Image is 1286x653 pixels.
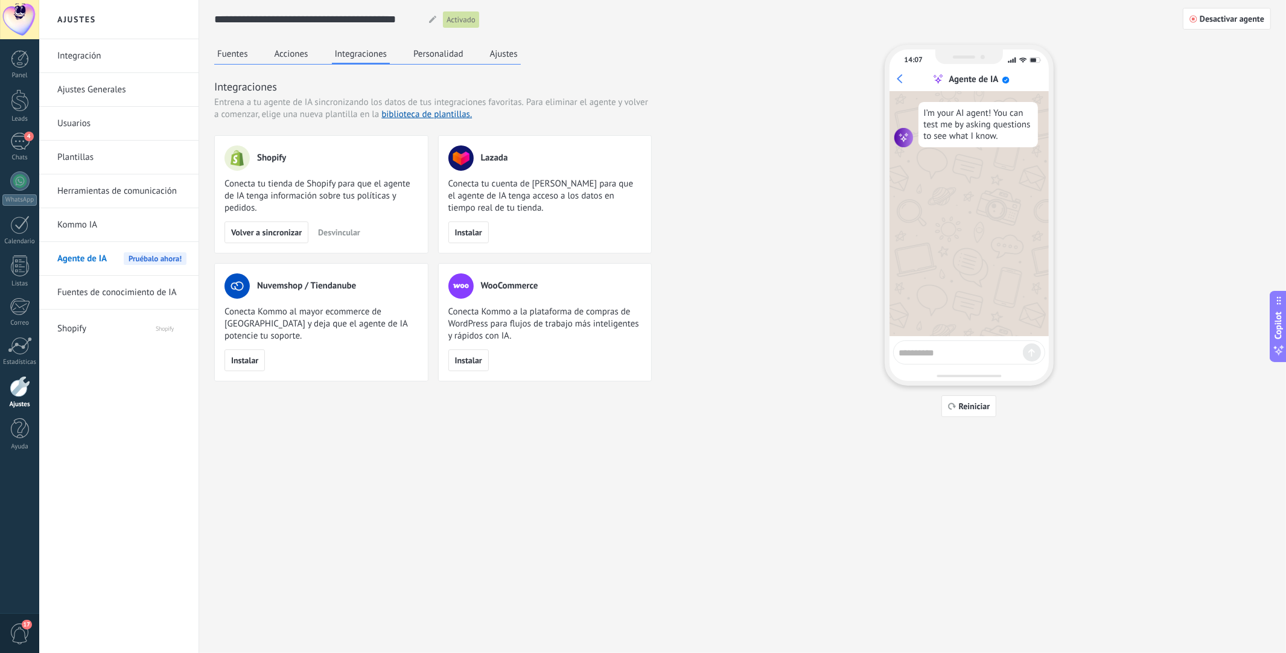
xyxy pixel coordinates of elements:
[39,73,199,107] li: Ajustes Generales
[2,154,37,162] div: Chats
[1200,14,1264,23] span: Desactivar agente
[481,152,508,164] span: Lazada
[448,349,489,371] button: Instalar
[57,174,186,208] a: Herramientas de comunicación
[959,402,990,410] span: Reiniciar
[124,252,186,265] span: Pruébalo ahora!
[214,79,652,94] h3: Integraciones
[231,356,258,365] span: Instalar
[272,45,311,63] button: Acciones
[313,223,366,241] button: Desvincular
[2,280,37,288] div: Listas
[1183,8,1271,30] button: Desactivar agente
[39,174,199,208] li: Herramientas de comunicación
[39,242,199,276] li: Agente de IA
[2,115,37,123] div: Leads
[2,319,37,327] div: Correo
[39,39,199,73] li: Integración
[448,178,642,214] span: Conecta tu cuenta de [PERSON_NAME] para que el agente de IA tenga acceso a los datos en tiempo re...
[257,152,286,164] span: Shopify
[2,358,37,366] div: Estadísticas
[318,228,360,237] span: Desvincular
[57,208,186,242] a: Kommo IA
[918,102,1038,147] div: I’m your AI agent! You can test me by asking questions to see what I know.
[894,128,914,147] img: agent icon
[448,221,489,243] button: Instalar
[57,242,186,276] a: Agente de IA Pruébalo ahora!
[214,45,251,63] button: Fuentes
[224,178,418,214] span: Conecta tu tienda de Shopify para que el agente de IA tenga información sobre tus políticas y ped...
[133,312,186,341] span: Shopify
[57,312,132,341] span: Shopify
[39,310,199,343] li: Shopify
[39,276,199,310] li: Fuentes de conocimiento de IA
[448,306,642,342] span: Conecta Kommo a la plataforma de compras de WordPress para flujos de trabajo más inteligentes y r...
[57,39,186,73] a: Integración
[257,280,356,292] span: Nuvemshop / Tiendanube
[22,620,32,629] span: 17
[57,73,186,107] a: Ajustes Generales
[57,242,107,276] span: Agente de IA
[24,132,34,141] span: 4
[1273,312,1285,340] span: Copilot
[39,208,199,242] li: Kommo IA
[410,45,466,63] button: Personalidad
[949,74,998,85] div: Agente de IA
[481,280,538,292] span: WooCommerce
[57,312,186,341] a: Shopify Shopify
[57,107,186,141] a: Usuarios
[214,97,648,120] span: Para eliminar el agente y volver a comenzar, elige una nueva plantilla en la
[214,97,524,109] span: Entrena a tu agente de IA sincronizando los datos de tus integraciones favoritas.
[487,45,521,63] button: Ajustes
[57,276,186,310] a: Fuentes de conocimiento de IA
[2,194,37,206] div: WhatsApp
[2,238,37,246] div: Calendario
[231,228,302,237] span: Volver a sincronizar
[57,141,186,174] a: Plantillas
[905,56,923,65] div: 14:07
[39,141,199,174] li: Plantillas
[455,228,482,237] span: Instalar
[332,45,390,65] button: Integraciones
[39,107,199,141] li: Usuarios
[447,14,476,26] span: Activado
[224,221,308,243] button: Volver a sincronizar
[455,356,482,365] span: Instalar
[224,349,265,371] button: Instalar
[224,306,418,342] span: Conecta Kommo al mayor ecommerce de [GEOGRAPHIC_DATA] y deja que el agente de IA potencie tu sopo...
[941,395,997,417] button: Reiniciar
[2,72,37,80] div: Panel
[2,401,37,409] div: Ajustes
[381,109,472,120] a: biblioteca de plantillas.
[2,443,37,451] div: Ayuda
